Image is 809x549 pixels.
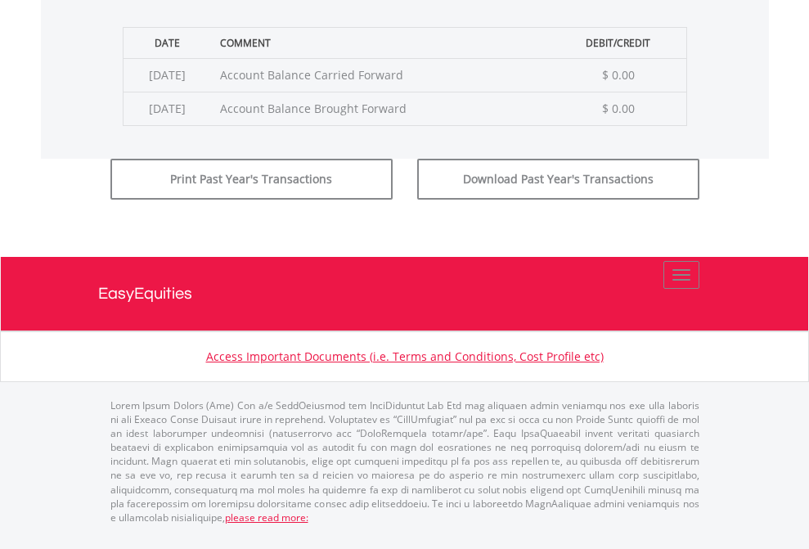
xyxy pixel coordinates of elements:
td: [DATE] [123,92,212,125]
td: [DATE] [123,58,212,92]
a: EasyEquities [98,257,712,331]
th: Comment [212,27,551,58]
td: Account Balance Brought Forward [212,92,551,125]
th: Debit/Credit [551,27,686,58]
a: Access Important Documents (i.e. Terms and Conditions, Cost Profile etc) [206,349,604,364]
span: $ 0.00 [602,67,635,83]
button: Download Past Year's Transactions [417,159,699,200]
span: $ 0.00 [602,101,635,116]
button: Print Past Year's Transactions [110,159,393,200]
th: Date [123,27,212,58]
p: Lorem Ipsum Dolors (Ame) Con a/e SeddOeiusmod tem InciDiduntut Lab Etd mag aliquaen admin veniamq... [110,398,699,524]
a: please read more: [225,511,308,524]
td: Account Balance Carried Forward [212,58,551,92]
